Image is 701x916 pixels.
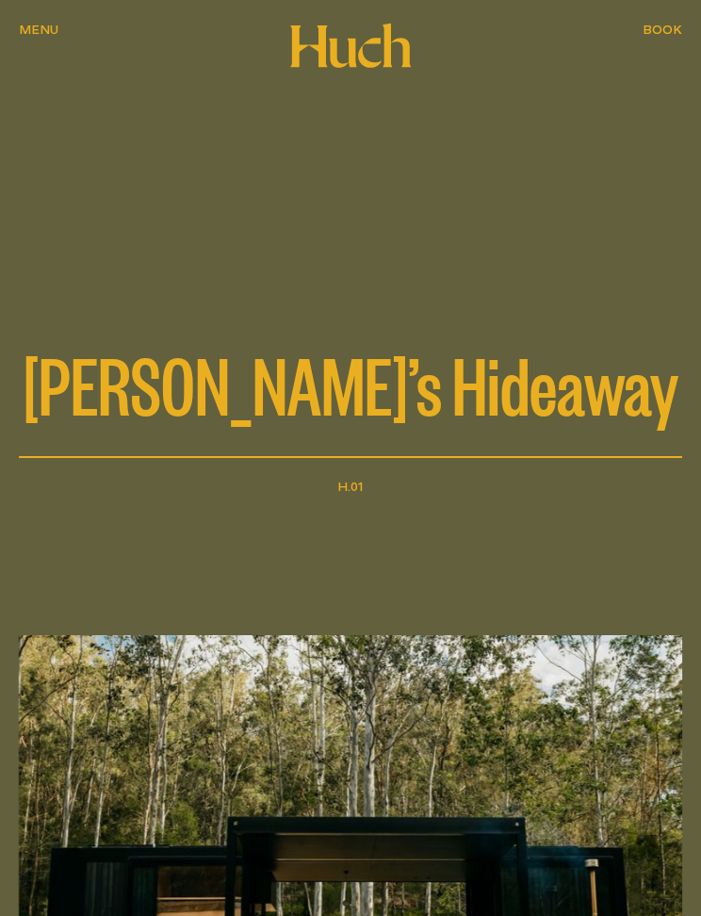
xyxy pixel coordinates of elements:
[643,23,682,36] span: Book
[24,345,678,420] span: [PERSON_NAME]’s Hideaway
[19,23,58,36] span: Menu
[643,22,682,41] button: show booking tray
[337,477,364,496] h1: H.01
[19,22,58,41] button: show menu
